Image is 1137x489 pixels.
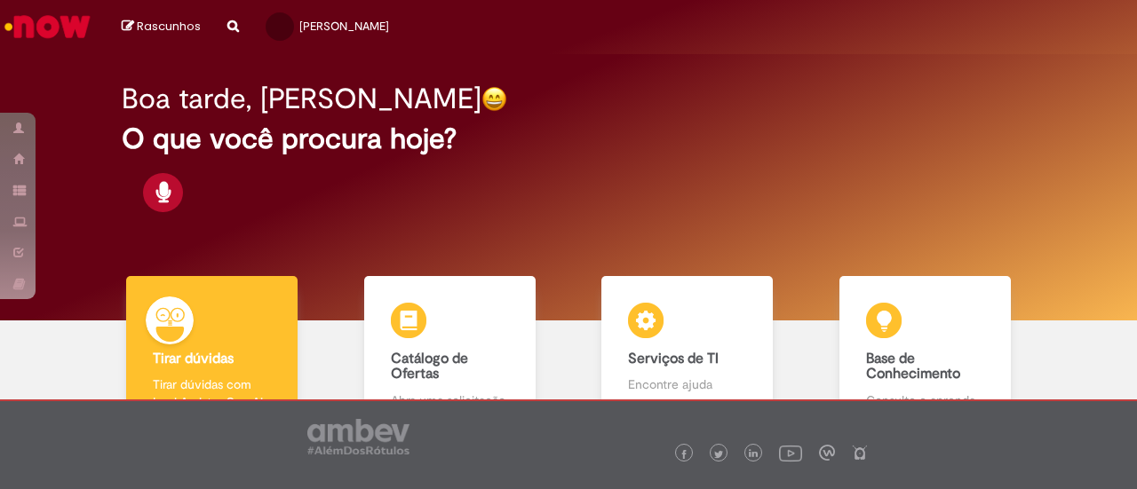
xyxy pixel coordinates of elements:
img: logo_footer_ambev_rotulo_gray.png [307,419,409,454]
p: Abra uma solicitação [391,391,509,409]
img: logo_footer_workplace.png [819,445,835,461]
img: ServiceNow [2,9,93,44]
p: Encontre ajuda [628,375,746,393]
img: logo_footer_naosei.png [852,445,868,461]
a: Tirar dúvidas Tirar dúvidas com Lupi Assist e Gen Ai [93,276,331,430]
a: Base de Conhecimento Consulte e aprenda [807,276,1045,430]
span: [PERSON_NAME] [299,19,389,34]
img: logo_footer_linkedin.png [749,449,758,460]
h2: O que você procura hoje? [122,123,1014,154]
p: Tirar dúvidas com Lupi Assist e Gen Ai [153,375,271,411]
b: Serviços de TI [628,350,719,367]
p: Consulte e aprenda [866,391,984,409]
a: Serviços de TI Encontre ajuda [568,276,807,430]
h2: Boa tarde, [PERSON_NAME] [122,83,481,114]
b: Base de Conhecimento [866,350,960,383]
img: happy-face.png [481,86,507,112]
b: Tirar dúvidas [153,350,234,367]
b: Catálogo de Ofertas [391,350,468,383]
img: logo_footer_youtube.png [779,441,802,464]
img: logo_footer_twitter.png [714,450,723,459]
span: Rascunhos [137,18,201,35]
a: Catálogo de Ofertas Abra uma solicitação [331,276,569,430]
a: Rascunhos [122,19,201,35]
img: logo_footer_facebook.png [680,450,688,459]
